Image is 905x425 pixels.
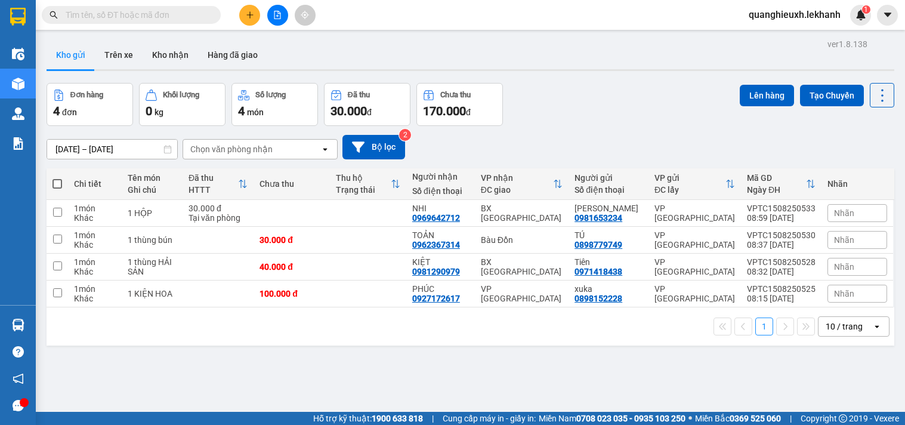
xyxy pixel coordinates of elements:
[246,11,254,19] span: plus
[66,8,206,21] input: Tìm tên, số ĐT hoặc mã đơn
[189,173,238,183] div: Đã thu
[440,91,471,99] div: Chưa thu
[755,318,773,335] button: 1
[330,168,406,200] th: Toggle SortBy
[864,5,868,14] span: 1
[367,107,372,117] span: đ
[730,414,781,423] strong: 0369 525 060
[255,91,286,99] div: Số lượng
[481,204,563,223] div: BX [GEOGRAPHIC_DATA]
[128,289,177,298] div: 1 KIỆN HOA
[481,284,563,303] div: VP [GEOGRAPHIC_DATA]
[12,48,24,60] img: warehouse-icon
[412,257,469,267] div: KIỆT
[128,257,177,276] div: 1 thùng HẢI SẢN
[412,186,469,196] div: Số điện thoại
[412,172,469,181] div: Người nhận
[412,284,469,294] div: PHÚC
[574,240,622,250] div: 0898779749
[155,107,163,117] span: kg
[834,208,854,218] span: Nhãn
[260,289,324,298] div: 100.000 đ
[695,412,781,425] span: Miền Bắc
[74,204,116,213] div: 1 món
[320,144,330,154] svg: open
[50,11,58,19] span: search
[74,230,116,240] div: 1 món
[648,168,741,200] th: Toggle SortBy
[74,240,116,250] div: Khác
[539,412,685,425] span: Miền Nam
[295,5,316,26] button: aim
[372,414,423,423] strong: 1900 633 818
[231,83,318,126] button: Số lượng4món
[872,322,882,331] svg: open
[574,204,643,213] div: Linh
[574,213,622,223] div: 0981653234
[12,78,24,90] img: warehouse-icon
[342,135,405,159] button: Bộ lọc
[74,284,116,294] div: 1 món
[574,267,622,276] div: 0971418438
[163,91,199,99] div: Khối lượng
[481,235,563,245] div: Bàu Đồn
[267,5,288,26] button: file-add
[190,143,273,155] div: Chọn văn phòng nhận
[139,83,226,126] button: Khối lượng0kg
[654,204,735,223] div: VP [GEOGRAPHIC_DATA]
[481,185,553,195] div: ĐC giao
[331,104,367,118] span: 30.000
[741,168,821,200] th: Toggle SortBy
[747,284,816,294] div: VPTC1508250525
[62,107,77,117] span: đơn
[260,235,324,245] div: 30.000 đ
[882,10,893,20] span: caret-down
[74,294,116,303] div: Khác
[260,262,324,272] div: 40.000 đ
[800,85,864,106] button: Tạo Chuyến
[273,11,282,19] span: file-add
[70,91,103,99] div: Đơn hàng
[475,168,569,200] th: Toggle SortBy
[336,185,391,195] div: Trạng thái
[574,230,643,240] div: TÚ
[576,414,685,423] strong: 0708 023 035 - 0935 103 250
[688,416,692,421] span: ⚪️
[336,173,391,183] div: Thu hộ
[412,267,460,276] div: 0981290979
[574,257,643,267] div: Tiên
[834,262,854,272] span: Nhãn
[47,140,177,159] input: Select a date range.
[143,41,198,69] button: Kho nhận
[654,230,735,250] div: VP [GEOGRAPHIC_DATA]
[747,257,816,267] div: VPTC1508250528
[739,7,850,22] span: quanghieuxh.lekhanh
[189,185,238,195] div: HTTT
[128,185,177,195] div: Ghi chú
[839,414,847,423] span: copyright
[412,204,469,213] div: NHI
[574,284,643,294] div: xuka
[47,41,95,69] button: Kho gửi
[747,267,816,276] div: 08:32 [DATE]
[747,185,806,195] div: Ngày ĐH
[747,294,816,303] div: 08:15 [DATE]
[740,85,794,106] button: Lên hàng
[412,230,469,240] div: TOẢN
[348,91,370,99] div: Đã thu
[654,185,725,195] div: ĐC lấy
[13,346,24,358] span: question-circle
[239,5,260,26] button: plus
[747,230,816,240] div: VPTC1508250530
[53,104,60,118] span: 4
[481,173,553,183] div: VP nhận
[466,107,471,117] span: đ
[855,10,866,20] img: icon-new-feature
[827,179,887,189] div: Nhãn
[574,173,643,183] div: Người gửi
[74,257,116,267] div: 1 món
[146,104,152,118] span: 0
[481,257,563,276] div: BX [GEOGRAPHIC_DATA]
[834,235,854,245] span: Nhãn
[247,107,264,117] span: món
